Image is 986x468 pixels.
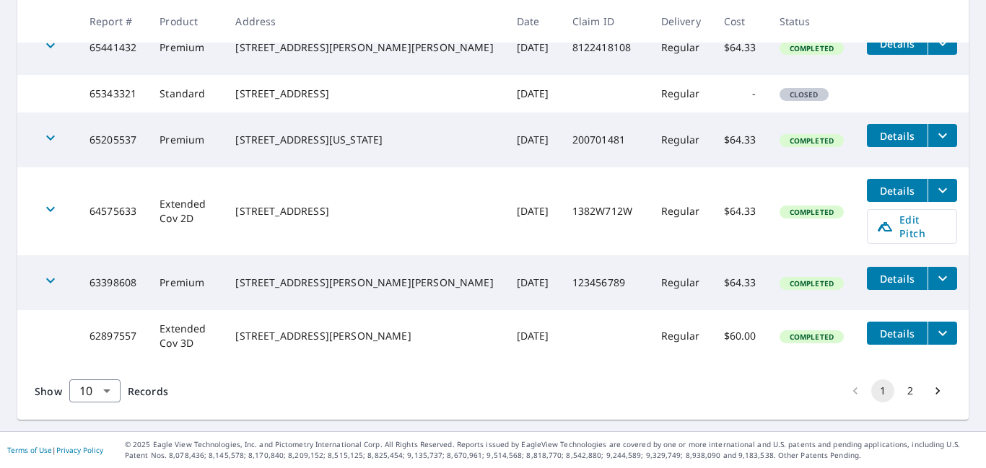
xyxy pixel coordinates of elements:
button: detailsBtn-65205537 [867,124,928,147]
a: Terms of Use [7,445,52,455]
button: filesDropdownBtn-65441432 [928,32,957,55]
td: Regular [650,20,712,75]
p: | [7,446,103,454]
span: Details [876,272,919,286]
nav: pagination navigation [842,379,951,402]
a: Privacy Policy [56,445,103,455]
td: Extended Cov 3D [148,310,224,362]
td: Extended Cov 2D [148,167,224,255]
span: Show [35,384,62,398]
td: Regular [650,310,712,362]
a: Edit Pitch [867,209,957,244]
td: - [712,75,768,112]
td: 65441432 [78,20,148,75]
span: Completed [781,43,842,53]
button: page 1 [871,379,894,402]
button: filesDropdownBtn-64575633 [928,179,957,202]
td: Premium [148,255,224,310]
td: $64.33 [712,20,768,75]
div: [STREET_ADDRESS][PERSON_NAME][PERSON_NAME] [235,40,493,55]
td: 65343321 [78,75,148,112]
button: filesDropdownBtn-62897557 [928,322,957,345]
div: [STREET_ADDRESS][PERSON_NAME][PERSON_NAME] [235,275,493,290]
button: Go to page 2 [899,379,922,402]
div: [STREET_ADDRESS][US_STATE] [235,133,493,147]
div: [STREET_ADDRESS] [235,204,493,218]
td: $64.33 [712,112,768,167]
span: Completed [781,278,842,288]
td: Standard [148,75,224,112]
span: Details [876,327,919,340]
span: Details [876,184,919,198]
td: 63398608 [78,255,148,310]
span: Closed [781,89,827,100]
td: Regular [650,75,712,112]
button: detailsBtn-62897557 [867,322,928,345]
button: detailsBtn-64575633 [867,179,928,202]
div: 10 [69,371,121,411]
span: Completed [781,207,842,217]
span: Records [128,384,168,398]
div: [STREET_ADDRESS][PERSON_NAME] [235,329,493,343]
td: Regular [650,167,712,255]
td: $64.33 [712,167,768,255]
td: [DATE] [505,310,561,362]
button: detailsBtn-63398608 [867,267,928,290]
span: Details [876,37,919,50]
td: [DATE] [505,112,561,167]
p: © 2025 Eagle View Technologies, Inc. and Pictometry International Corp. All Rights Reserved. Repo... [125,439,979,461]
td: $64.33 [712,255,768,310]
div: Show 10 records [69,379,121,402]
td: 64575633 [78,167,148,255]
button: filesDropdownBtn-63398608 [928,267,957,290]
span: Details [876,129,919,143]
td: $60.00 [712,310,768,362]
button: filesDropdownBtn-65205537 [928,124,957,147]
td: [DATE] [505,167,561,255]
td: Premium [148,20,224,75]
button: detailsBtn-65441432 [867,32,928,55]
div: [STREET_ADDRESS] [235,87,493,101]
td: 65205537 [78,112,148,167]
td: [DATE] [505,20,561,75]
td: Regular [650,255,712,310]
button: Go to next page [926,379,949,402]
td: 200701481 [561,112,650,167]
td: 62897557 [78,310,148,362]
span: Completed [781,332,842,342]
span: Completed [781,136,842,146]
td: [DATE] [505,75,561,112]
td: Regular [650,112,712,167]
td: 1382W712W [561,167,650,255]
td: Premium [148,112,224,167]
td: [DATE] [505,255,561,310]
span: Edit Pitch [876,213,948,240]
td: 8122418108 [561,20,650,75]
td: 123456789 [561,255,650,310]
